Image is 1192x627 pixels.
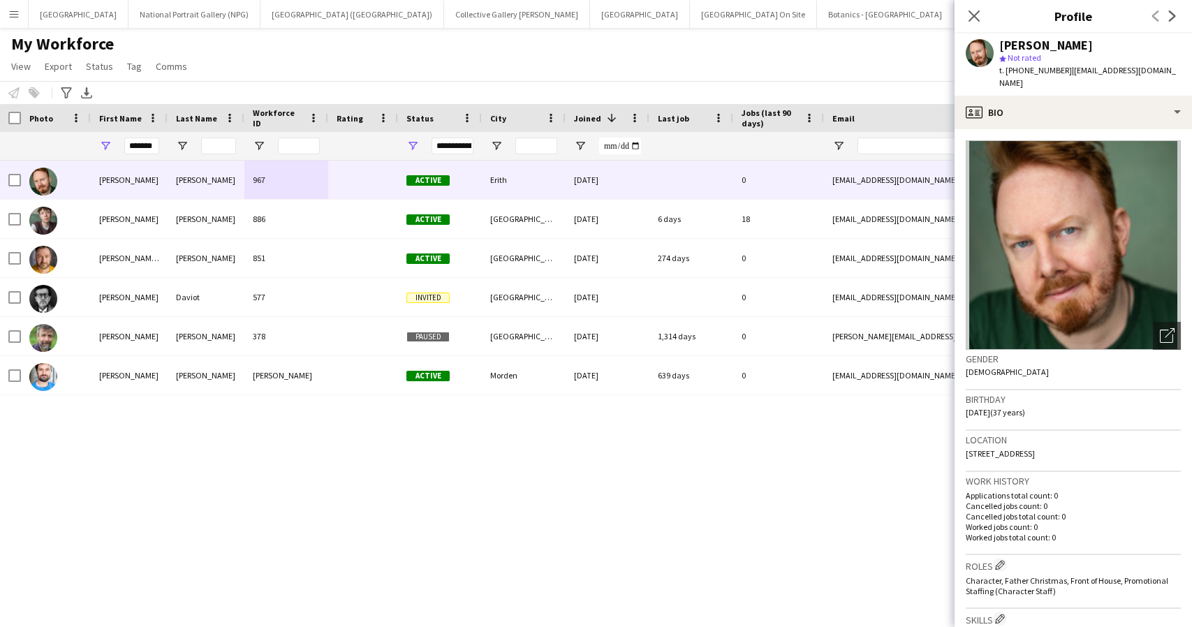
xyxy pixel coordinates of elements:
img: Michael Armstrong Armstrong [29,363,57,391]
div: [DATE] [566,278,649,316]
div: [PERSON_NAME] [91,161,168,199]
a: Export [39,57,78,75]
p: Worked jobs count: 0 [966,522,1181,532]
div: 967 [244,161,328,199]
span: Invited [406,293,450,303]
span: [STREET_ADDRESS] [966,448,1035,459]
button: Open Filter Menu [490,140,503,152]
div: [EMAIL_ADDRESS][DOMAIN_NAME] [824,239,1103,277]
input: Workforce ID Filter Input [278,138,320,154]
div: 378 [244,317,328,355]
h3: Work history [966,475,1181,487]
span: Active [406,214,450,225]
span: My Workforce [11,34,114,54]
div: [PERSON_NAME] [91,317,168,355]
div: Bio [955,96,1192,129]
img: Simon Michael- Morgan [29,246,57,274]
div: 0 [733,317,824,355]
div: [PERSON_NAME] [91,356,168,394]
button: [GEOGRAPHIC_DATA] [590,1,690,28]
span: Character, Father Christmas, Front of House, Promotional Staffing (Character Staff) [966,575,1168,596]
app-action-btn: Advanced filters [58,84,75,101]
div: [DATE] [566,317,649,355]
img: Michael Robert-Brown [29,324,57,352]
div: [PERSON_NAME] [168,200,244,238]
span: Joined [574,113,601,124]
div: [DATE] [566,356,649,394]
input: First Name Filter Input [124,138,159,154]
span: [DATE] (37 years) [966,407,1025,418]
div: 0 [733,239,824,277]
div: [DATE] [566,239,649,277]
input: Joined Filter Input [599,138,641,154]
span: First Name [99,113,142,124]
button: [GEOGRAPHIC_DATA] ([GEOGRAPHIC_DATA]) [260,1,444,28]
span: Rating [337,113,363,124]
span: | [EMAIL_ADDRESS][DOMAIN_NAME] [999,65,1176,88]
img: Michael Ansley [29,168,57,196]
p: Cancelled jobs count: 0 [966,501,1181,511]
div: Daviot [168,278,244,316]
div: [PERSON_NAME] [999,39,1093,52]
input: Email Filter Input [858,138,1095,154]
div: [PERSON_NAME] [91,278,168,316]
span: Workforce ID [253,108,303,128]
div: [PERSON_NAME]- [91,239,168,277]
span: Status [86,60,113,73]
div: 6 days [649,200,733,238]
span: Active [406,253,450,264]
div: [PERSON_NAME] [168,356,244,394]
button: Open Filter Menu [99,140,112,152]
span: City [490,113,506,124]
div: 0 [733,161,824,199]
input: City Filter Input [515,138,557,154]
div: 0 [733,356,824,394]
span: Last job [658,113,689,124]
button: [GEOGRAPHIC_DATA] [29,1,128,28]
button: [GEOGRAPHIC_DATA] On Site [690,1,817,28]
button: Botanics - [GEOGRAPHIC_DATA] [817,1,954,28]
div: [GEOGRAPHIC_DATA] [482,239,566,277]
a: Status [80,57,119,75]
app-action-btn: Export XLSX [78,84,95,101]
span: Last Name [176,113,217,124]
div: Erith [482,161,566,199]
div: Open photos pop-in [1153,322,1181,350]
span: View [11,60,31,73]
h3: Gender [966,353,1181,365]
img: Michael Dennison [29,207,57,235]
div: [EMAIL_ADDRESS][DOMAIN_NAME] [824,278,1103,316]
a: View [6,57,36,75]
a: Tag [122,57,147,75]
div: [GEOGRAPHIC_DATA] [482,317,566,355]
span: Export [45,60,72,73]
div: 274 days [649,239,733,277]
div: [PERSON_NAME] [168,239,244,277]
h3: Birthday [966,393,1181,406]
div: [PERSON_NAME] [168,317,244,355]
button: Open Filter Menu [176,140,189,152]
div: 639 days [649,356,733,394]
div: [EMAIL_ADDRESS][DOMAIN_NAME] [824,356,1103,394]
button: [GEOGRAPHIC_DATA] (HES) [954,1,1075,28]
div: 18 [733,200,824,238]
div: Morden [482,356,566,394]
div: 886 [244,200,328,238]
div: 577 [244,278,328,316]
div: [EMAIL_ADDRESS][DOMAIN_NAME] [824,161,1103,199]
h3: Roles [966,558,1181,573]
p: Applications total count: 0 [966,490,1181,501]
button: Open Filter Menu [574,140,587,152]
button: Open Filter Menu [406,140,419,152]
span: Photo [29,113,53,124]
span: t. [PHONE_NUMBER] [999,65,1072,75]
div: [EMAIL_ADDRESS][DOMAIN_NAME] [824,200,1103,238]
span: Active [406,371,450,381]
div: 851 [244,239,328,277]
div: [PERSON_NAME] [244,356,328,394]
div: 1,314 days [649,317,733,355]
img: Crew avatar or photo [966,140,1181,350]
span: Tag [127,60,142,73]
div: [PERSON_NAME][EMAIL_ADDRESS][DOMAIN_NAME] [824,317,1103,355]
span: Not rated [1008,52,1041,63]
